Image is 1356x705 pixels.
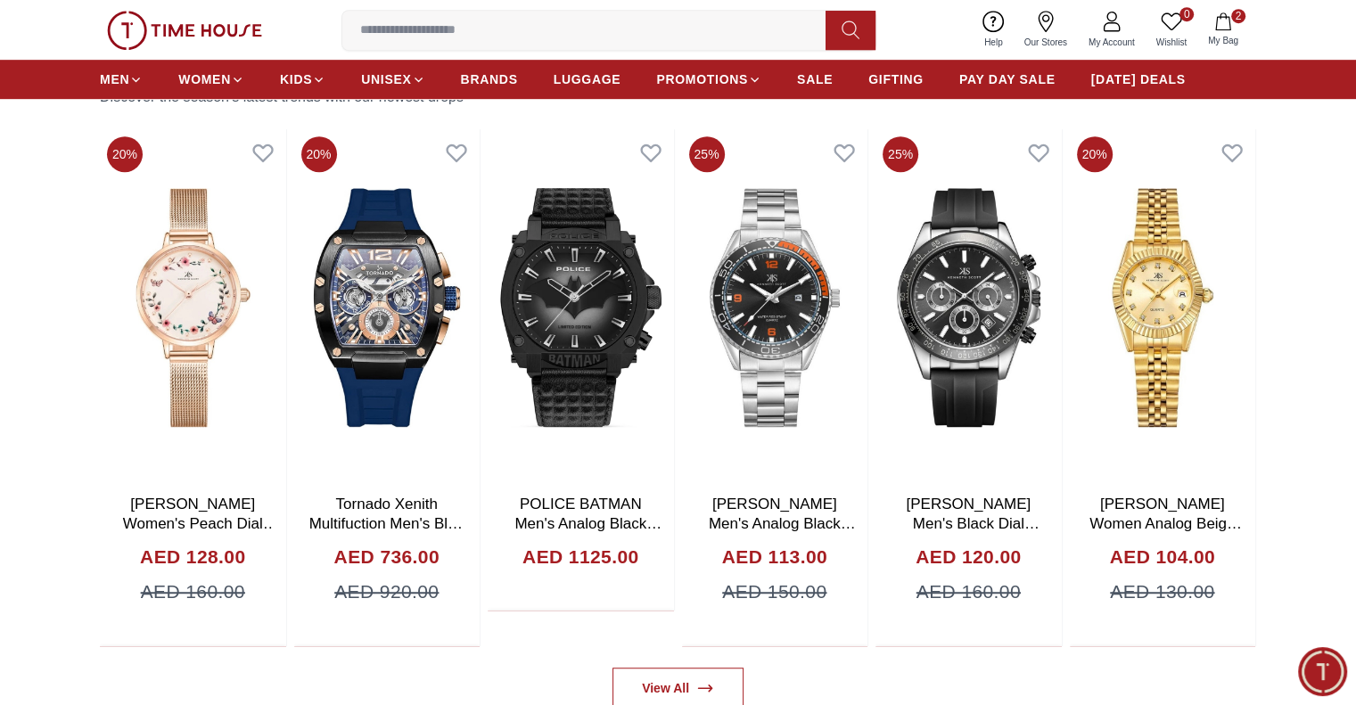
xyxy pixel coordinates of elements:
[301,136,337,172] span: 20%
[1110,543,1215,571] h4: AED 104.00
[1081,36,1142,49] span: My Account
[107,136,143,172] span: 20%
[797,63,833,95] a: SALE
[722,578,826,606] span: AED 150.00
[178,70,231,88] span: WOMEN
[974,7,1014,53] a: Help
[868,70,924,88] span: GIFTING
[178,63,244,95] a: WOMEN
[1017,36,1074,49] span: Our Stores
[656,63,761,95] a: PROMOTIONS
[959,63,1056,95] a: PAY DAY SALE
[107,11,262,50] img: ...
[1201,34,1245,47] span: My Bag
[1070,129,1256,486] img: Kenneth Scott Women Analog Beige Dial Watch - K22536-GBGC
[334,578,439,606] span: AED 920.00
[703,496,855,571] a: [PERSON_NAME] Men's Analog Black Dial Watch - K23024-SBSB
[1231,9,1245,23] span: 2
[689,136,725,172] span: 25%
[883,136,918,172] span: 25%
[1091,63,1186,95] a: [DATE] DEALS
[554,63,621,95] a: LUGGAGE
[1110,578,1214,606] span: AED 130.00
[916,543,1021,571] h4: AED 120.00
[959,70,1056,88] span: PAY DAY SALE
[1089,496,1242,571] a: [PERSON_NAME] Women Analog Beige Dial Watch - K22536-GBGC
[100,63,143,95] a: MEN
[656,70,748,88] span: PROMOTIONS
[280,63,325,95] a: KIDS
[1146,7,1197,53] a: 0Wishlist
[875,129,1062,486] img: Kenneth Scott Men's Black Dial Chrono & Multi Function Watch - K23149-SSBB
[309,496,464,591] a: Tornado Xenith Multifuction Men's Blue Dial Multi Function Watch - T23105-BSNNK
[280,70,312,88] span: KIDS
[1298,647,1347,696] div: Chat Widget
[977,36,1010,49] span: Help
[140,543,245,571] h4: AED 128.00
[141,578,245,606] span: AED 160.00
[906,496,1039,591] a: [PERSON_NAME] Men's Black Dial Chrono & Multi Function Watch - K23149-SSBB
[100,70,129,88] span: MEN
[868,63,924,95] a: GIFTING
[361,63,424,95] a: UNISEX
[361,70,411,88] span: UNISEX
[461,63,518,95] a: BRANDS
[1179,7,1194,21] span: 0
[488,129,674,486] img: POLICE BATMAN Men's Analog Black Dial Watch - PEWGD0022601
[1149,36,1194,49] span: Wishlist
[100,129,286,486] img: Kenneth Scott Women's Peach Dial Analog Watch - K23512-RMKF
[1091,70,1186,88] span: [DATE] DEALS
[1077,136,1113,172] span: 20%
[294,129,481,486] img: Tornado Xenith Multifuction Men's Blue Dial Multi Function Watch - T23105-BSNNK
[514,496,662,571] a: POLICE BATMAN Men's Analog Black Dial Watch - PEWGD0022601
[722,543,827,571] h4: AED 113.00
[916,578,1021,606] span: AED 160.00
[522,543,638,571] h4: AED 1125.00
[123,496,278,571] a: [PERSON_NAME] Women's Peach Dial Analog Watch - K23512-RMKF
[461,70,518,88] span: BRANDS
[682,129,868,486] img: Kenneth Scott Men's Analog Black Dial Watch - K23024-SBSB
[797,70,833,88] span: SALE
[554,70,621,88] span: LUGGAGE
[1014,7,1078,53] a: Our Stores
[334,543,440,571] h4: AED 736.00
[1197,9,1249,51] button: 2My Bag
